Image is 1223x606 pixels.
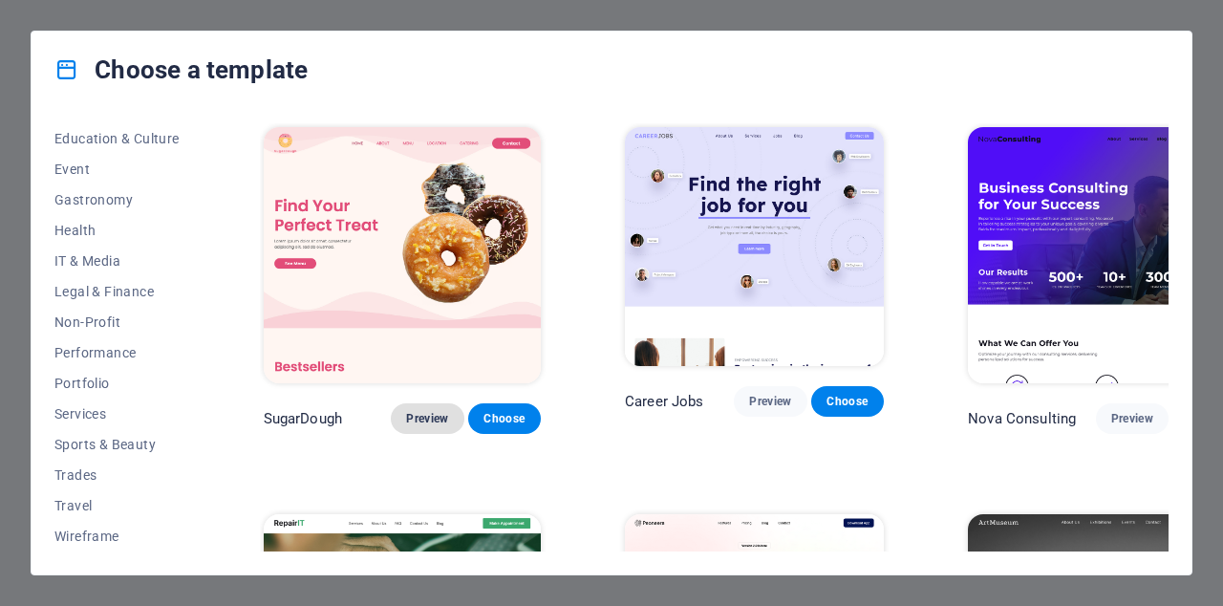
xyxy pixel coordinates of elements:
p: Nova Consulting [968,409,1076,428]
button: Choose [811,386,884,417]
button: Event [54,154,180,184]
span: Preview [1111,411,1153,426]
button: Preview [1096,403,1169,434]
span: Portfolio [54,376,180,391]
span: Choose [483,411,526,426]
button: Non-Profit [54,307,180,337]
button: Portfolio [54,368,180,399]
span: Preview [406,411,448,426]
p: Career Jobs [625,392,704,411]
span: Non-Profit [54,314,180,330]
span: Trades [54,467,180,483]
button: Wireframe [54,521,180,552]
button: IT & Media [54,246,180,276]
button: Health [54,215,180,246]
img: Career Jobs [625,127,884,366]
span: Services [54,406,180,422]
button: Legal & Finance [54,276,180,307]
span: Gastronomy [54,192,180,207]
span: Sports & Beauty [54,437,180,452]
span: Education & Culture [54,131,180,146]
button: Education & Culture [54,123,180,154]
button: Choose [468,403,541,434]
span: Performance [54,345,180,360]
h4: Choose a template [54,54,308,85]
button: Trades [54,460,180,490]
span: Event [54,162,180,177]
span: Health [54,223,180,238]
span: Preview [749,394,791,409]
button: Gastronomy [54,184,180,215]
button: Performance [54,337,180,368]
span: Travel [54,498,180,513]
button: Travel [54,490,180,521]
button: Services [54,399,180,429]
span: Wireframe [54,529,180,544]
span: IT & Media [54,253,180,269]
span: Legal & Finance [54,284,180,299]
span: Choose [826,394,869,409]
button: Preview [734,386,806,417]
button: Preview [391,403,463,434]
img: SugarDough [264,127,541,383]
p: SugarDough [264,409,342,428]
button: Sports & Beauty [54,429,180,460]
